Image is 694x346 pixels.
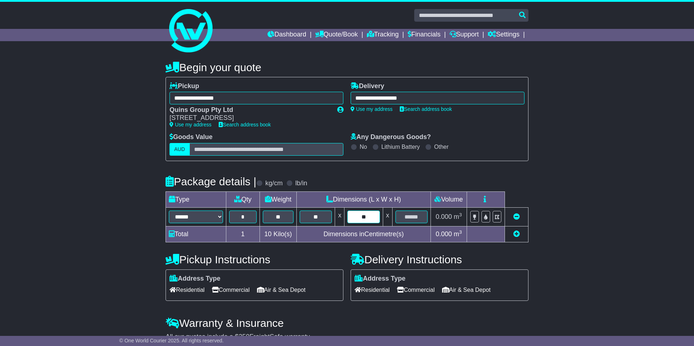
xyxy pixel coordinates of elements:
[170,275,220,283] label: Address Type
[355,275,406,283] label: Address Type
[383,207,392,226] td: x
[257,284,306,295] span: Air & Sea Depot
[436,230,452,238] span: 0.000
[360,143,367,150] label: No
[442,284,491,295] span: Air & Sea Depot
[170,143,190,156] label: AUD
[264,230,271,238] span: 10
[166,61,528,73] h4: Begin your quote
[459,229,462,235] sup: 3
[170,284,205,295] span: Residential
[267,29,306,41] a: Dashboard
[450,29,479,41] a: Support
[166,176,256,187] h4: Package details |
[454,213,462,220] span: m
[166,191,226,207] td: Type
[351,254,528,265] h4: Delivery Instructions
[400,106,452,112] a: Search address book
[170,133,213,141] label: Goods Value
[355,284,390,295] span: Residential
[260,226,297,242] td: Kilo(s)
[454,230,462,238] span: m
[219,122,271,127] a: Search address book
[367,29,399,41] a: Tracking
[351,106,393,112] a: Use my address
[166,317,528,329] h4: Warranty & Insurance
[295,180,307,187] label: lb/in
[170,82,199,90] label: Pickup
[430,191,467,207] td: Volume
[119,338,224,343] span: © One World Courier 2025. All rights reserved.
[381,143,420,150] label: Lithium Battery
[166,333,528,341] div: All our quotes include a $ FreightSafe warranty.
[436,213,452,220] span: 0.000
[239,333,249,340] span: 250
[434,143,449,150] label: Other
[488,29,519,41] a: Settings
[513,213,520,220] a: Remove this item
[226,191,260,207] td: Qty
[170,122,211,127] a: Use my address
[315,29,358,41] a: Quote/Book
[351,133,431,141] label: Any Dangerous Goods?
[166,226,226,242] td: Total
[335,207,344,226] td: x
[170,106,330,114] div: Quins Group Pty Ltd
[408,29,441,41] a: Financials
[513,230,520,238] a: Add new item
[170,114,330,122] div: [STREET_ADDRESS]
[166,254,343,265] h4: Pickup Instructions
[397,284,434,295] span: Commercial
[226,226,260,242] td: 1
[459,212,462,217] sup: 3
[260,191,297,207] td: Weight
[212,284,249,295] span: Commercial
[297,191,431,207] td: Dimensions (L x W x H)
[265,180,283,187] label: kg/cm
[297,226,431,242] td: Dimensions in Centimetre(s)
[351,82,384,90] label: Delivery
